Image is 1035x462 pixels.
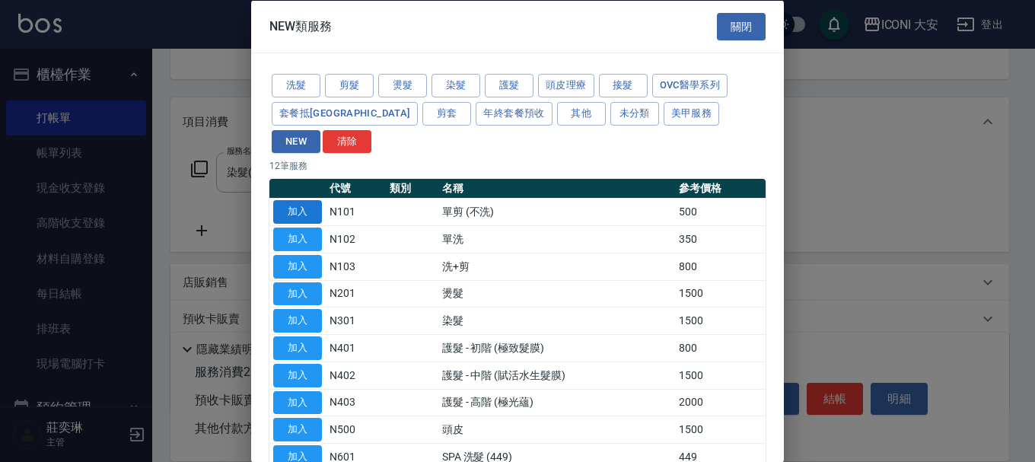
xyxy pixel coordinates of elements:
[717,12,766,40] button: 關閉
[610,101,659,125] button: 未分類
[675,389,766,416] td: 2000
[325,74,374,97] button: 剪髮
[438,253,675,280] td: 洗+剪
[273,254,322,278] button: 加入
[378,74,427,97] button: 燙髮
[432,74,480,97] button: 染髮
[438,280,675,307] td: 燙髮
[675,253,766,280] td: 800
[326,225,386,253] td: N102
[675,416,766,443] td: 1500
[272,101,418,125] button: 套餐抵[GEOGRAPHIC_DATA]
[273,309,322,333] button: 加入
[326,253,386,280] td: N103
[269,18,332,33] span: NEW類服務
[675,198,766,225] td: 500
[326,334,386,362] td: N401
[675,225,766,253] td: 350
[438,179,675,199] th: 名稱
[538,74,594,97] button: 頭皮理療
[675,362,766,389] td: 1500
[476,101,552,125] button: 年終套餐預收
[326,307,386,334] td: N301
[438,334,675,362] td: 護髮 - 初階 (極致髮膜)
[273,282,322,305] button: 加入
[326,416,386,443] td: N500
[326,179,386,199] th: 代號
[438,307,675,334] td: 染髮
[323,129,371,153] button: 清除
[273,418,322,441] button: 加入
[273,363,322,387] button: 加入
[438,362,675,389] td: 護髮 - 中階 (賦活水生髮膜)
[326,389,386,416] td: N403
[675,334,766,362] td: 800
[326,362,386,389] td: N402
[438,416,675,443] td: 頭皮
[272,129,320,153] button: NEW
[675,280,766,307] td: 1500
[273,336,322,360] button: 加入
[422,101,471,125] button: 剪套
[652,74,728,97] button: ovc醫學系列
[269,159,766,173] p: 12 筆服務
[664,101,720,125] button: 美甲服務
[272,74,320,97] button: 洗髮
[386,179,438,199] th: 類別
[326,280,386,307] td: N201
[273,200,322,224] button: 加入
[326,198,386,225] td: N101
[438,198,675,225] td: 單剪 (不洗)
[485,74,533,97] button: 護髮
[273,228,322,251] button: 加入
[273,390,322,414] button: 加入
[438,225,675,253] td: 單洗
[675,307,766,334] td: 1500
[599,74,648,97] button: 接髮
[438,389,675,416] td: 護髮 - 高階 (極光蘊)
[557,101,606,125] button: 其他
[675,179,766,199] th: 參考價格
